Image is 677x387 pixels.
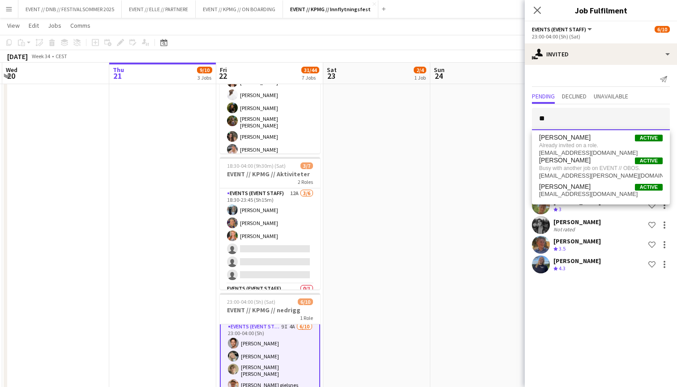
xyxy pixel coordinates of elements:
[539,183,591,191] span: Oscar Solbakken
[227,162,286,169] span: 18:30-04:00 (9h30m) (Sat)
[298,298,313,305] span: 6/10
[655,26,670,33] span: 6/10
[414,67,426,73] span: 2/4
[220,188,320,284] app-card-role: Events (Event Staff)12A3/618:30-23:45 (5h15m)[PERSON_NAME][PERSON_NAME][PERSON_NAME]
[559,265,566,272] span: 4.3
[283,0,378,18] button: EVENT // KPMG // Innflytningsfest
[539,149,663,157] span: oscarleonardowiggenhallberg@gmail.com
[539,157,591,164] span: Oscar Markey
[220,306,320,314] h3: EVENT // KPMG // nedrigg
[562,93,587,99] span: Declined
[525,43,677,65] div: Invited
[326,71,337,81] span: 23
[553,226,577,233] div: Not rated
[302,74,319,81] div: 7 Jobs
[414,74,426,81] div: 1 Job
[7,52,28,61] div: [DATE]
[6,66,17,74] span: Wed
[196,0,283,18] button: EVENT // KPMG // ON BOARDING
[30,53,52,60] span: Week 34
[327,66,337,74] span: Sat
[532,93,555,99] span: Pending
[300,315,313,321] span: 1 Role
[111,71,124,81] span: 21
[122,0,196,18] button: EVENT // ELLE // PARTNERE
[220,170,320,178] h3: EVENT // KPMG // Aktiviteter
[635,157,663,164] span: Active
[635,135,663,141] span: Active
[559,245,566,252] span: 3.5
[18,0,122,18] button: EVENT // DNB // FESTIVALSOMMER 2025
[220,66,227,74] span: Fri
[539,141,663,149] span: Already invited on a role.
[56,53,67,60] div: CEST
[197,74,212,81] div: 3 Jobs
[219,71,227,81] span: 22
[525,4,677,16] h3: Job Fulfilment
[7,21,20,30] span: View
[539,172,663,179] span: oscar.markey@gmail.com
[539,191,663,198] span: oscar.solbakken@hotmail.com
[67,20,94,31] a: Comms
[434,66,445,74] span: Sun
[25,20,43,31] a: Edit
[220,21,320,153] app-job-card: 17:00-23:45 (6h45m)8/8EVENT // KPMG // REGISTERING/ RYDD1 RoleEvents (Event Staff)8/817:00-23:45 ...
[539,164,663,172] span: Busy with another job on EVENT // OBOS.
[227,298,275,305] span: 23:00-04:00 (5h) (Sat)
[553,257,601,265] div: [PERSON_NAME]
[594,93,628,99] span: Unavailable
[532,26,586,33] span: Events (Event Staff)
[48,21,61,30] span: Jobs
[433,71,445,81] span: 24
[197,67,212,73] span: 9/10
[539,134,591,141] span: Oscar Hallberg
[220,60,320,184] app-card-role: Events (Event Staff)8/817:00-23:45 (6h45m)[PERSON_NAME][PERSON_NAME][PERSON_NAME][PERSON_NAME] [P...
[4,20,23,31] a: View
[220,157,320,289] app-job-card: 18:30-04:00 (9h30m) (Sat)3/7EVENT // KPMG // Aktiviteter2 RolesEvents (Event Staff)12A3/618:30-23...
[553,237,601,245] div: [PERSON_NAME]
[29,21,39,30] span: Edit
[532,33,670,40] div: 23:00-04:00 (5h) (Sat)
[44,20,65,31] a: Jobs
[113,66,124,74] span: Thu
[4,71,17,81] span: 20
[532,26,593,33] button: Events (Event Staff)
[300,162,313,169] span: 3/7
[553,218,601,226] div: [PERSON_NAME]
[301,67,319,73] span: 31/44
[70,21,90,30] span: Comms
[220,284,320,314] app-card-role: Events (Event Staff)0/1
[298,179,313,185] span: 2 Roles
[559,206,561,213] span: 3
[635,184,663,191] span: Active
